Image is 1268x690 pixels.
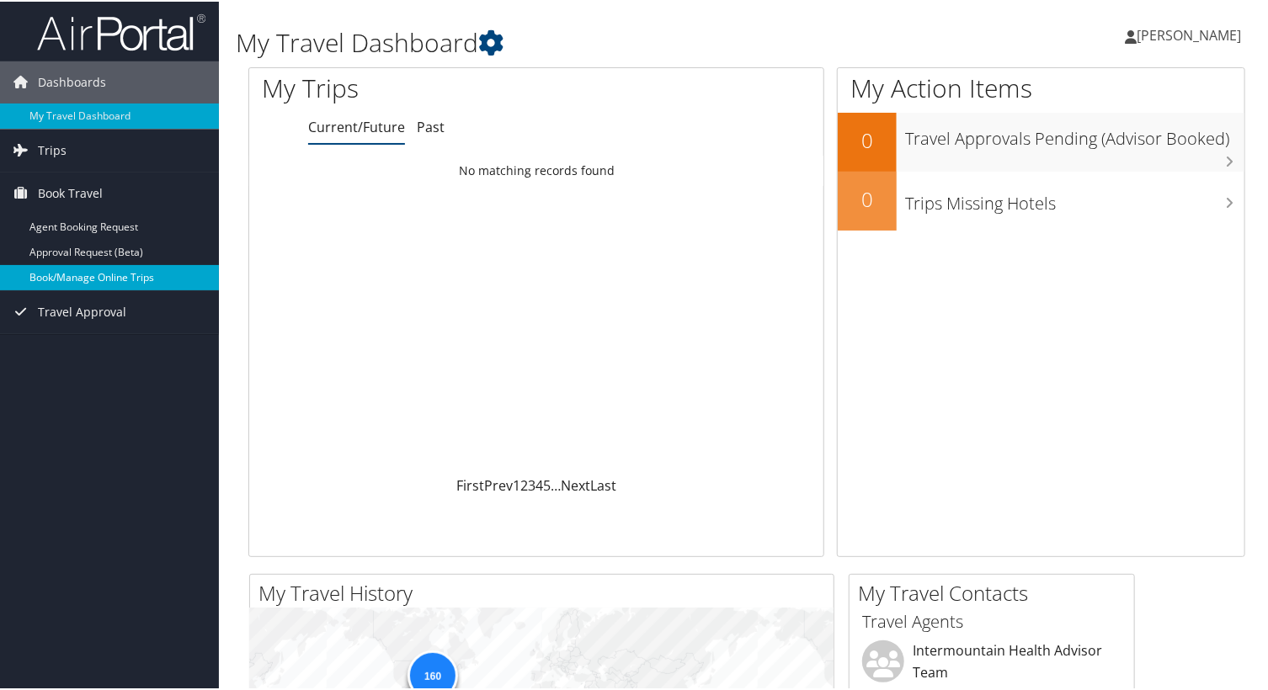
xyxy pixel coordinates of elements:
a: Last [590,475,616,493]
span: Book Travel [38,171,103,213]
a: 4 [535,475,543,493]
span: Travel Approval [38,289,126,332]
a: 2 [520,475,528,493]
h3: Travel Agents [862,608,1121,632]
a: 0Trips Missing Hotels [838,170,1244,229]
h1: My Travel Dashboard [236,24,917,59]
td: No matching records found [249,154,823,184]
span: … [551,475,561,493]
a: 5 [543,475,551,493]
h1: My Trips [262,69,572,104]
img: airportal-logo.png [37,11,205,50]
h2: My Travel History [258,577,834,606]
h2: 0 [838,125,897,153]
a: Next [561,475,590,493]
a: [PERSON_NAME] [1125,8,1258,59]
h2: My Travel Contacts [858,577,1134,606]
a: Past [417,116,445,135]
a: 3 [528,475,535,493]
span: Dashboards [38,60,106,102]
h3: Trips Missing Hotels [905,182,1244,214]
a: First [456,475,484,493]
a: 1 [513,475,520,493]
span: Trips [38,128,67,170]
h3: Travel Approvals Pending (Advisor Booked) [905,117,1244,149]
span: [PERSON_NAME] [1137,24,1241,43]
h2: 0 [838,183,897,212]
a: 0Travel Approvals Pending (Advisor Booked) [838,111,1244,170]
h1: My Action Items [838,69,1244,104]
a: Prev [484,475,513,493]
a: Current/Future [308,116,405,135]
